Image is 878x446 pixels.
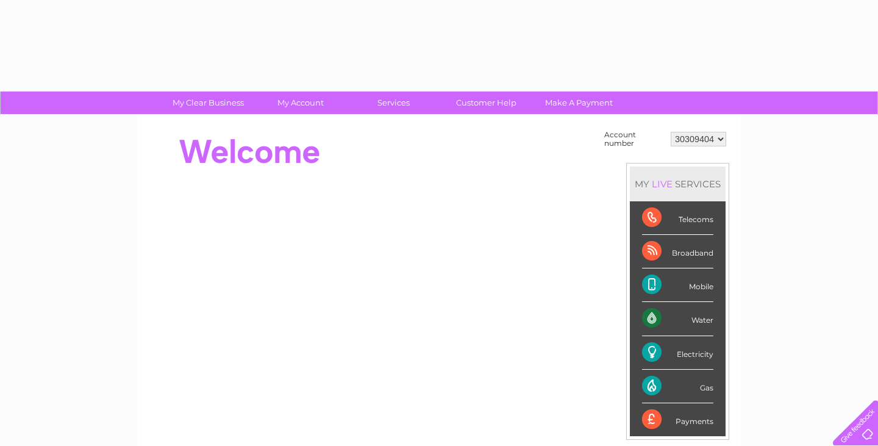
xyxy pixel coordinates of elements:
[601,128,668,151] td: Account number
[642,302,713,336] div: Water
[642,370,713,403] div: Gas
[529,92,629,114] a: Make A Payment
[642,403,713,436] div: Payments
[642,336,713,370] div: Electricity
[343,92,444,114] a: Services
[649,178,675,190] div: LIVE
[251,92,351,114] a: My Account
[158,92,259,114] a: My Clear Business
[642,201,713,235] div: Telecoms
[436,92,537,114] a: Customer Help
[630,167,726,201] div: MY SERVICES
[642,268,713,302] div: Mobile
[642,235,713,268] div: Broadband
